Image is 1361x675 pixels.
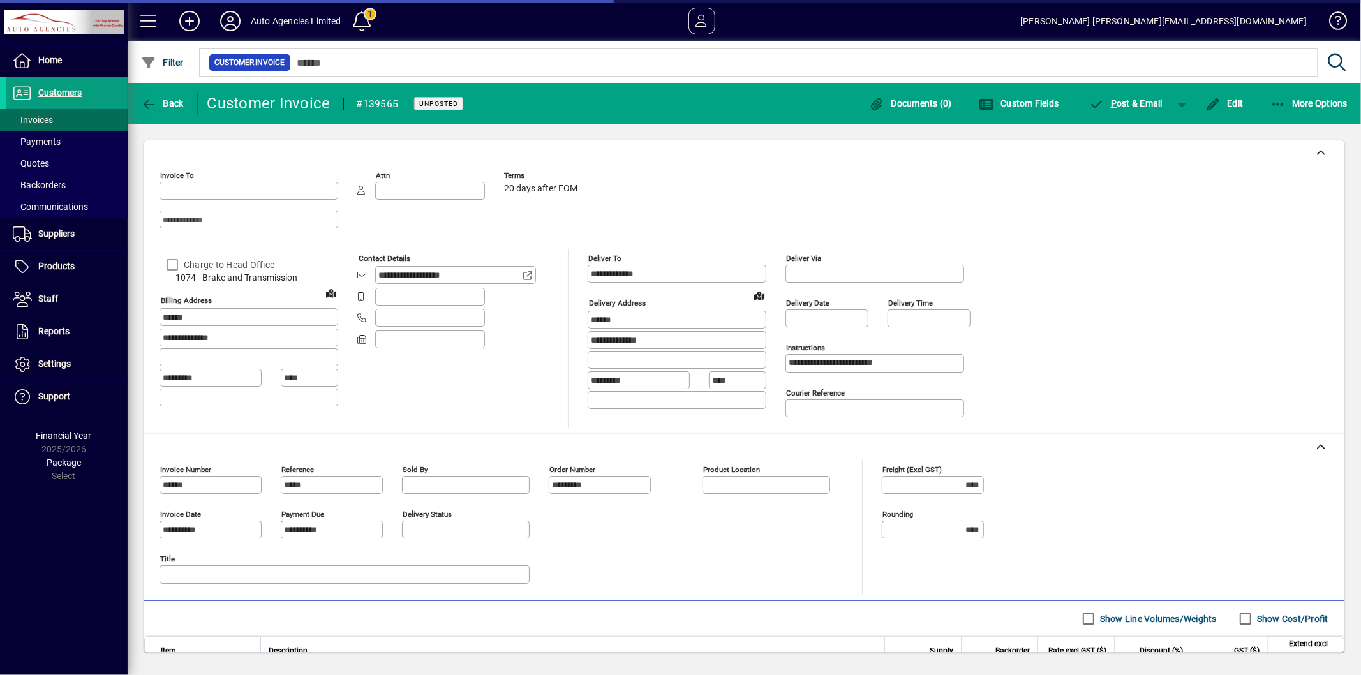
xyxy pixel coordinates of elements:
span: Customers [38,87,82,98]
mat-label: Deliver via [786,254,821,263]
mat-label: Instructions [786,343,825,352]
mat-label: Deliver To [588,254,621,263]
button: Edit [1202,92,1247,115]
span: Backorder [995,644,1030,658]
span: 1074 - Brake and Transmission [160,271,338,285]
span: Products [38,261,75,271]
a: View on map [321,283,341,303]
mat-label: Courier Reference [786,389,845,397]
a: Reports [6,316,128,348]
mat-label: Payment due [281,510,324,519]
mat-label: Invoice number [160,465,211,474]
div: Customer Invoice [207,93,331,114]
span: Item [161,644,176,658]
button: Custom Fields [976,92,1062,115]
mat-label: Delivery time [888,299,933,308]
a: Staff [6,283,128,315]
span: Custom Fields [979,98,1059,108]
button: Post & Email [1083,92,1170,115]
span: Extend excl GST ($) [1275,637,1328,665]
span: Terms [504,172,581,180]
button: Add [169,10,210,33]
mat-label: Sold by [403,465,428,474]
span: GST ($) [1234,644,1260,658]
span: Support [38,391,70,401]
span: Staff [38,293,58,304]
a: Backorders [6,174,128,196]
mat-label: Invoice date [160,510,201,519]
span: Settings [38,359,71,369]
mat-label: Delivery date [786,299,829,308]
span: Financial Year [36,431,92,441]
mat-label: Title [160,554,175,563]
button: Documents (0) [866,92,955,115]
a: Payments [6,131,128,152]
mat-label: Reference [281,465,314,474]
mat-label: Product location [703,465,760,474]
a: Home [6,45,128,77]
div: #139565 [357,94,399,114]
span: Discount (%) [1140,644,1183,658]
span: P [1111,98,1117,108]
button: More Options [1267,92,1351,115]
a: View on map [749,285,770,306]
span: Supply [930,644,953,658]
mat-label: Rounding [882,510,913,519]
span: Quotes [13,158,49,168]
mat-label: Order number [549,465,595,474]
span: Communications [13,202,88,212]
span: More Options [1270,98,1348,108]
a: Communications [6,196,128,218]
a: Products [6,251,128,283]
span: Documents (0) [869,98,952,108]
a: Quotes [6,152,128,174]
span: Suppliers [38,228,75,239]
label: Show Line Volumes/Weights [1097,612,1217,625]
span: Customer Invoice [214,56,285,69]
div: [PERSON_NAME] [PERSON_NAME][EMAIL_ADDRESS][DOMAIN_NAME] [1020,11,1307,31]
div: Auto Agencies Limited [251,11,341,31]
button: Filter [138,51,187,74]
span: Edit [1205,98,1244,108]
app-page-header-button: Back [128,92,198,115]
a: Invoices [6,109,128,131]
button: Back [138,92,187,115]
span: Home [38,55,62,65]
span: ost & Email [1089,98,1163,108]
mat-label: Invoice To [160,171,194,180]
span: Rate excl GST ($) [1048,644,1106,658]
span: Backorders [13,180,66,190]
span: Payments [13,137,61,147]
span: Unposted [419,100,458,108]
a: Support [6,381,128,413]
a: Suppliers [6,218,128,250]
a: Settings [6,348,128,380]
mat-label: Delivery status [403,510,452,519]
span: Filter [141,57,184,68]
span: 20 days after EOM [504,184,577,194]
label: Show Cost/Profit [1254,612,1328,625]
span: Reports [38,326,70,336]
mat-label: Freight (excl GST) [882,465,942,474]
mat-label: Attn [376,171,390,180]
span: Package [47,457,81,468]
span: Back [141,98,184,108]
button: Profile [210,10,251,33]
span: Invoices [13,115,53,125]
a: Knowledge Base [1320,3,1345,44]
span: Description [269,644,308,658]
